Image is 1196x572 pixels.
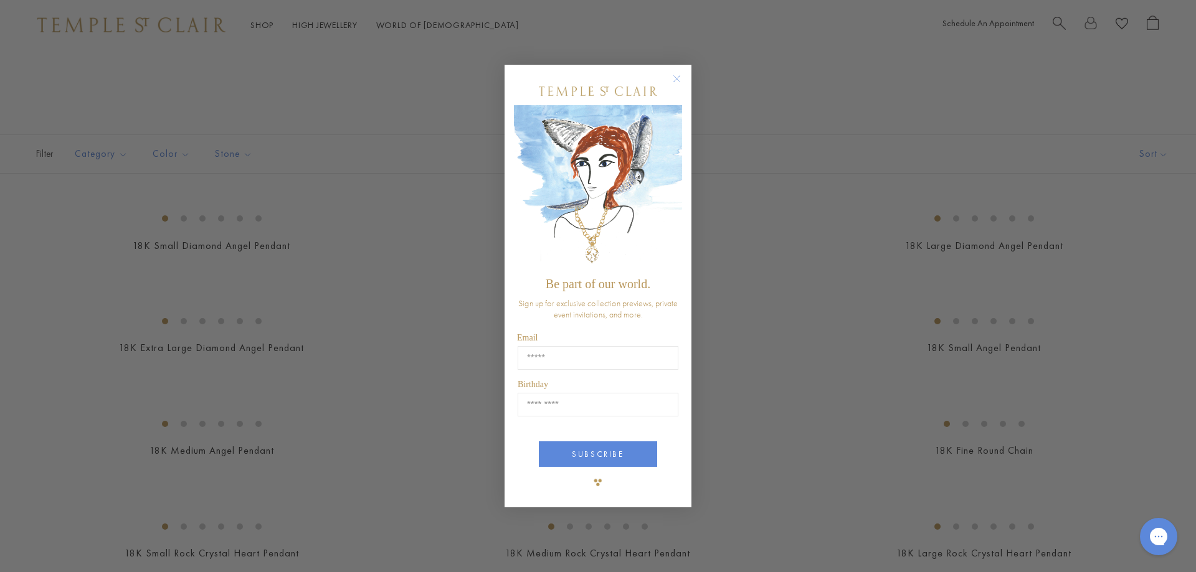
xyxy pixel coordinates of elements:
[518,380,548,389] span: Birthday
[675,77,691,93] button: Close dialog
[546,277,650,291] span: Be part of our world.
[518,298,678,320] span: Sign up for exclusive collection previews, private event invitations, and more.
[586,470,610,495] img: TSC
[514,105,682,271] img: c4a9eb12-d91a-4d4a-8ee0-386386f4f338.jpeg
[539,87,657,96] img: Temple St. Clair
[1134,513,1184,560] iframe: Gorgias live chat messenger
[518,346,678,370] input: Email
[517,333,538,342] span: Email
[539,441,657,467] button: SUBSCRIBE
